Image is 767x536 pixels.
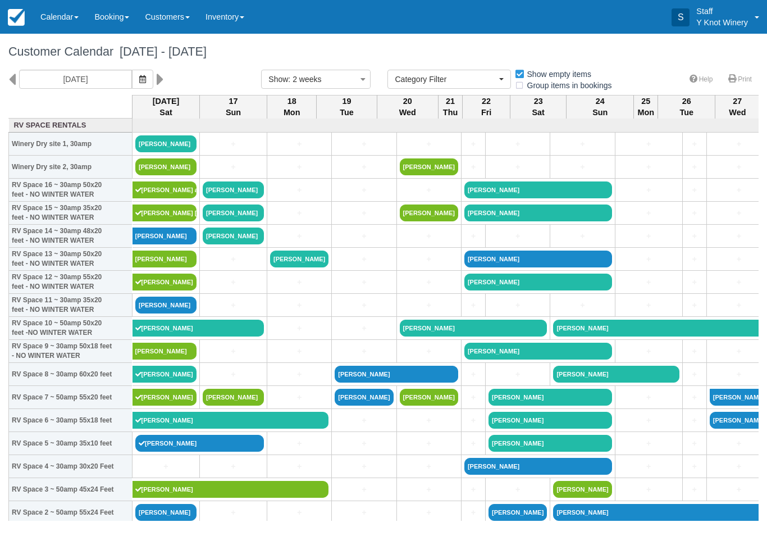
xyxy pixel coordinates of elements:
a: + [553,161,611,173]
a: + [270,438,328,449]
a: + [464,369,482,380]
a: [PERSON_NAME] [400,205,458,221]
th: 25 Mon [634,95,658,119]
a: + [686,207,704,219]
a: Help [683,71,720,88]
th: RV Space 13 ~ 30amp 50x20 feet - NO WINTER WATER [9,248,133,271]
a: [PERSON_NAME] [133,251,197,267]
a: + [618,346,679,357]
th: 22 Fri [463,95,510,119]
a: + [335,507,393,519]
a: + [335,161,393,173]
a: + [488,138,547,150]
a: + [686,253,704,265]
a: + [488,299,547,311]
a: + [464,161,482,173]
a: + [400,415,458,426]
a: [PERSON_NAME] [488,504,547,521]
a: + [464,484,482,496]
a: + [400,507,458,519]
a: + [618,161,679,173]
a: + [686,346,704,357]
a: [PERSON_NAME] and [PERSON_NAME] [133,181,197,198]
a: [PERSON_NAME] [133,320,264,337]
a: + [686,484,704,496]
a: + [203,346,264,357]
a: [PERSON_NAME] [464,181,612,198]
a: + [400,346,458,357]
th: RV Space 3 ~ 50amp 45x24 Feet [9,478,133,501]
a: [PERSON_NAME] [270,251,328,267]
p: Y Knot Winery [696,17,748,28]
a: [PERSON_NAME] [400,320,547,337]
a: + [488,230,547,242]
a: + [400,253,458,265]
label: Show empty items [514,66,599,83]
a: [PERSON_NAME] [464,458,612,475]
a: + [270,392,328,403]
div: S [672,8,690,26]
a: [PERSON_NAME] [135,158,197,175]
a: + [270,161,328,173]
a: + [335,138,393,150]
a: + [686,161,704,173]
a: Print [722,71,759,88]
a: [PERSON_NAME] [203,205,264,221]
a: + [618,484,679,496]
span: Show empty items [514,70,600,78]
a: + [400,461,458,473]
a: + [270,299,328,311]
a: + [618,276,679,288]
th: RV Space 12 ~ 30amp 55x20 feet - NO WINTER WATER [9,271,133,294]
a: + [270,322,328,334]
h1: Customer Calendar [8,45,759,58]
a: [PERSON_NAME] [464,251,612,267]
th: 24 Sun [567,95,634,119]
a: [PERSON_NAME] [553,366,679,383]
a: + [270,346,328,357]
a: + [686,369,704,380]
img: checkfront-main-nav-mini-logo.png [8,9,25,26]
a: + [203,276,264,288]
a: + [618,184,679,196]
a: + [335,276,393,288]
a: + [270,276,328,288]
span: [DATE] - [DATE] [113,44,207,58]
a: + [400,299,458,311]
th: RV Space 4 ~ 30amp 30x20 Feet [9,455,133,478]
a: [PERSON_NAME] [335,389,393,406]
button: Show: 2 weeks [261,70,371,89]
a: + [203,369,264,380]
a: + [400,438,458,449]
a: + [335,484,393,496]
a: [PERSON_NAME] [488,389,612,406]
th: 26 Tue [658,95,715,119]
span: : 2 weeks [288,75,321,84]
th: Winery Dry site 2, 30amp [9,156,133,179]
th: 20 Wed [377,95,438,119]
a: + [618,438,679,449]
a: [PERSON_NAME] [133,481,329,498]
a: [PERSON_NAME] [464,205,612,221]
a: + [618,392,679,403]
th: 27 Wed [715,95,760,119]
a: + [686,138,704,150]
span: Group items in bookings [514,81,621,89]
a: + [400,276,458,288]
a: + [335,207,393,219]
a: [PERSON_NAME] [135,504,197,521]
th: RV Space 2 ~ 50amp 55x24 Feet [9,501,133,524]
a: + [335,438,393,449]
th: RV Space 15 ~ 30amp 35x20 feet - NO WINTER WATER [9,202,133,225]
a: + [553,299,611,311]
a: + [464,230,482,242]
a: + [553,138,611,150]
th: Winery Dry site 1, 30amp [9,133,133,156]
p: Staff [696,6,748,17]
th: RV Space 11 ~ 30amp 35x20 feet - NO WINTER WATER [9,294,133,317]
a: [PERSON_NAME] [203,181,264,198]
a: [PERSON_NAME] [464,274,612,290]
a: [PERSON_NAME] [203,228,264,244]
th: 18 Mon [267,95,317,119]
th: RV Space 6 ~ 30amp 55x18 feet [9,409,133,432]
